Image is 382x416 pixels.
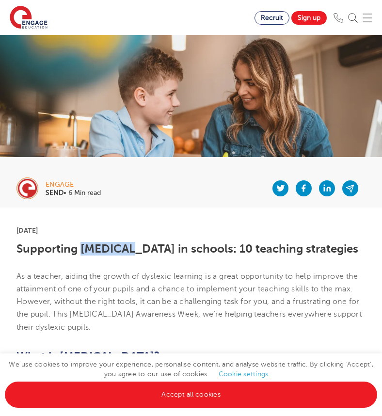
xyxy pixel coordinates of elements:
a: Sign up [291,11,327,25]
b: What is [MEDICAL_DATA]? [16,350,160,363]
span: Recruit [261,14,283,21]
p: • 6 Min read [46,190,101,196]
a: Accept all cookies [5,382,377,408]
a: Recruit [255,11,289,25]
img: Engage Education [10,6,48,30]
img: Phone [334,13,343,23]
span: As a teacher, aiding the growth of dyslexic learning is a great opportunity to help improve the a... [16,272,362,332]
span: We use cookies to improve your experience, personalise content, and analyse website traffic. By c... [5,361,377,398]
p: [DATE] [16,227,366,234]
a: Cookie settings [219,370,269,378]
img: Search [348,13,358,23]
div: engage [46,181,101,188]
img: Mobile Menu [363,13,372,23]
b: SEND [46,189,64,196]
h1: Supporting [MEDICAL_DATA] in schools: 10 teaching strategies [16,242,366,255]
